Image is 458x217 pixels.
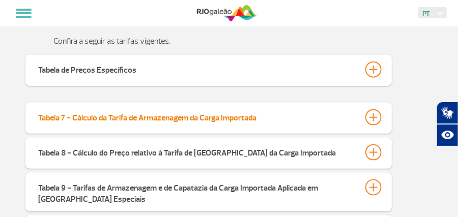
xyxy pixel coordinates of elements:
[38,144,380,161] button: Tabela 8 - Cálculo do Preço relativo à Tarifa de [GEOGRAPHIC_DATA] da Carga Importada
[437,102,458,146] div: Plugin de acessibilidade da Hand Talk.
[38,179,380,205] button: Tabela 9 - Tarifas de Armazenagem e de Capatazia da Carga Importada Aplicada em [GEOGRAPHIC_DATA]...
[53,35,405,47] p: Confira a seguir as tarifas vigentes:
[437,124,458,146] button: Abrir recursos assistivos.
[38,109,380,126] button: Tabela 7 - Cálculo da Tarifa de Armazenagem da Carga Importada
[38,61,136,76] div: Tabela de Preços Específicos
[38,61,380,78] button: Tabela de Preços Específicos
[437,102,458,124] button: Abrir tradutor de língua de sinais.
[38,179,379,205] div: Tabela 9 - Tarifas de Armazenagem e de Capatazia da Carga Importada Aplicada em [GEOGRAPHIC_DATA]...
[38,109,256,123] div: Tabela 7 - Cálculo da Tarifa de Armazenagem da Carga Importada
[38,144,336,159] div: Tabela 8 - Cálculo do Preço relativo à Tarifa de [GEOGRAPHIC_DATA] da Carga Importada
